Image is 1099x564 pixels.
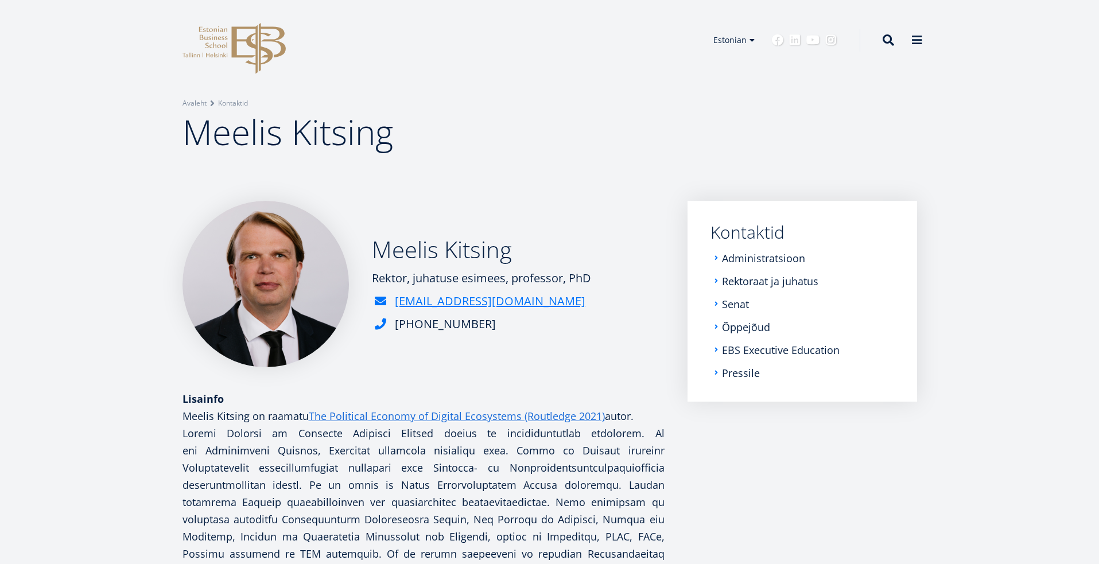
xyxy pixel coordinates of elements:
img: Meelis Kitsing [182,201,349,367]
a: Administratsioon [722,252,805,264]
a: Pressile [722,367,760,379]
div: [PHONE_NUMBER] [395,316,496,333]
a: Senat [722,298,749,310]
a: Youtube [806,34,820,46]
span: Meelis Kitsing [182,108,393,155]
h2: Meelis Kitsing [372,235,591,264]
a: The Political Economy of Digital Ecosystems (Routledge 2021) [309,407,605,425]
div: Rektor, juhatuse esimees, professor, PhD [372,270,591,287]
a: Linkedin [789,34,801,46]
a: Kontaktid [710,224,894,241]
a: Facebook [772,34,783,46]
a: Kontaktid [218,98,248,109]
p: Meelis Kitsing on raamatu autor. [182,407,665,425]
a: Õppejõud [722,321,770,333]
div: Lisainfo [182,390,665,407]
a: [EMAIL_ADDRESS][DOMAIN_NAME] [395,293,585,310]
a: Avaleht [182,98,207,109]
a: EBS Executive Education [722,344,840,356]
a: Rektoraat ja juhatus [722,275,818,287]
a: Instagram [825,34,837,46]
